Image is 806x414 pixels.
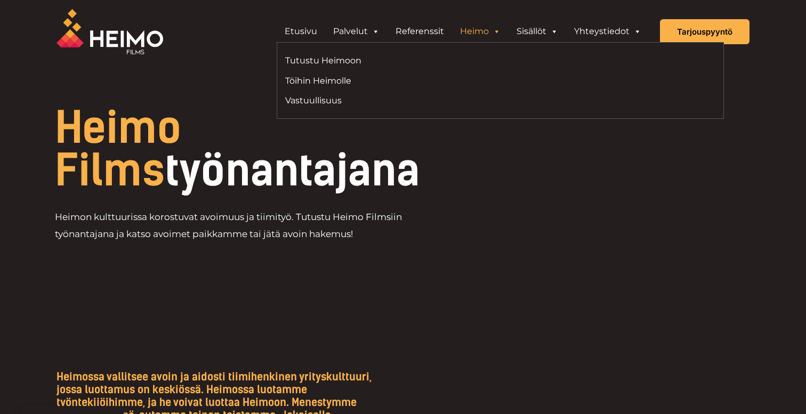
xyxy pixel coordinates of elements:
[660,19,749,44] a: Tarjouspyyntö
[55,209,403,242] p: Heimon kulttuurissa korostuvat avoimuus ja tiimityö. Tutustu Heimo Filmsiin työnantajana ja katso...
[271,21,655,42] aside: Header Widget 1
[388,21,452,42] a: Referenssit
[509,21,566,42] a: Sisällöt
[452,21,509,42] a: Heimo
[285,74,492,88] a: Töihin Heimolle
[566,21,649,42] a: Yhteystiedot
[277,21,325,42] a: Etusivu
[55,107,475,192] h1: työnantajana
[55,102,181,196] span: Heimo Films
[325,21,388,42] a: Palvelut
[285,53,492,68] a: Tutustu Heimoon
[285,93,492,108] a: Vastuullisuus
[57,9,163,54] img: Heimo Filmsin logo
